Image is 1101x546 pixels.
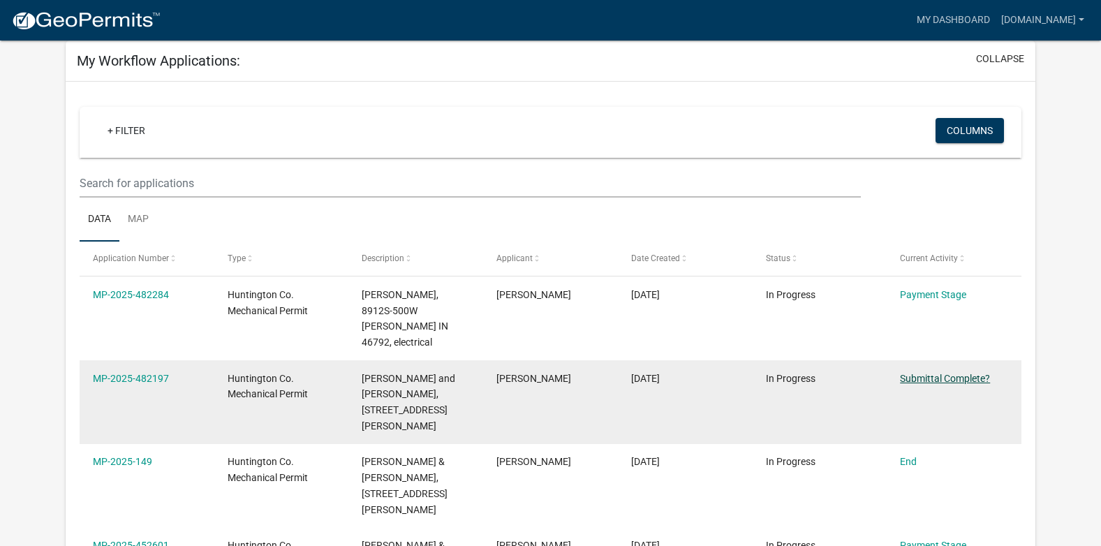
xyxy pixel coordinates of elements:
[80,198,119,242] a: Data
[900,253,958,263] span: Current Activity
[900,456,917,467] a: End
[93,373,169,384] a: MP-2025-482197
[77,52,240,69] h5: My Workflow Applications:
[348,242,483,275] datatable-header-cell: Description
[362,289,448,348] span: Matthew Plasterer, 8912S-500W Warren IN 46792, electrical
[228,456,308,483] span: Huntington Co. Mechanical Permit
[618,242,753,275] datatable-header-cell: Date Created
[214,242,349,275] datatable-header-cell: Type
[766,253,790,263] span: Status
[228,253,246,263] span: Type
[80,242,214,275] datatable-header-cell: Application Number
[766,456,815,467] span: In Progress
[496,253,533,263] span: Applicant
[631,373,660,384] span: 09/22/2025
[631,456,660,467] span: 09/02/2025
[93,253,169,263] span: Application Number
[228,373,308,400] span: Huntington Co. Mechanical Permit
[766,373,815,384] span: In Progress
[900,289,966,300] a: Payment Stage
[631,253,680,263] span: Date Created
[93,456,152,467] a: MP-2025-149
[752,242,887,275] datatable-header-cell: Status
[228,289,308,316] span: Huntington Co. Mechanical Permit
[766,289,815,300] span: In Progress
[936,118,1004,143] button: Columns
[483,242,618,275] datatable-header-cell: Applicant
[362,253,404,263] span: Description
[900,373,990,384] a: Submittal Complete?
[887,242,1021,275] datatable-header-cell: Current Activity
[976,52,1024,66] button: collapse
[362,373,455,431] span: David and Pamela Shideler, 319W 11th St. Warren IN 46792, electrical
[911,7,996,34] a: My Dashboard
[996,7,1090,34] a: [DOMAIN_NAME]
[631,289,660,300] span: 09/22/2025
[80,169,861,198] input: Search for applications
[96,118,156,143] a: + Filter
[119,198,157,242] a: Map
[496,289,571,300] span: Aaron McDaniel
[496,373,571,384] span: Aaron McDaniel
[362,456,448,515] span: Greg & Marsha Kratzer, 10386 S Meridian Rd., Warren IN 46792, electrical
[496,456,571,467] span: Aaron McDaniel
[93,289,169,300] a: MP-2025-482284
